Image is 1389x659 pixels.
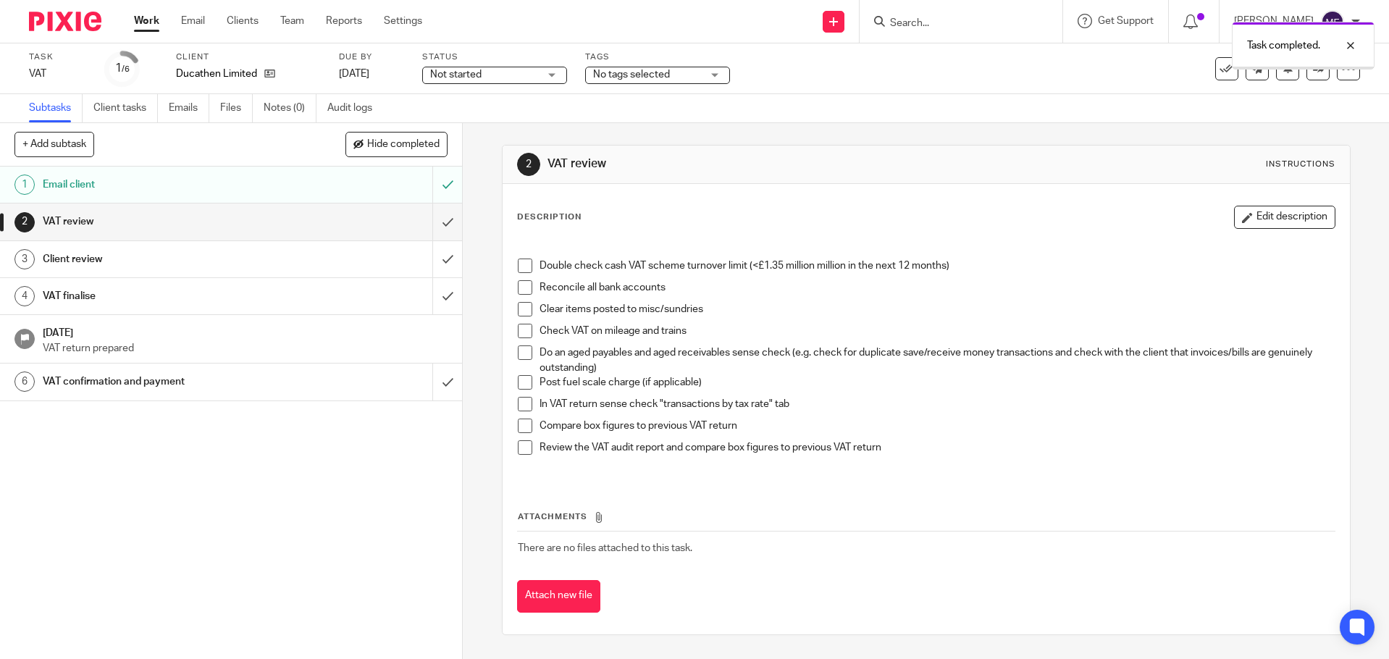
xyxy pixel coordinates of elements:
a: Files [220,94,253,122]
div: 1 [115,60,130,77]
span: [DATE] [339,69,369,79]
small: /6 [122,65,130,73]
p: Description [517,211,582,223]
a: Notes (0) [264,94,316,122]
a: Emails [169,94,209,122]
p: Task completed. [1247,38,1320,53]
p: Post fuel scale charge (if applicable) [540,375,1335,390]
p: Double check cash VAT scheme turnover limit (<£1.35 million million in the next 12 months) [540,259,1335,273]
a: Team [280,14,304,28]
h1: VAT finalise [43,285,293,307]
a: Audit logs [327,94,383,122]
p: Check VAT on mileage and trains [540,324,1335,338]
p: Clear items posted to misc/sundries [540,302,1335,316]
div: 2 [14,212,35,232]
span: Attachments [518,513,587,521]
a: Work [134,14,159,28]
p: Reconcile all bank accounts [540,280,1335,295]
h1: VAT confirmation and payment [43,371,293,393]
div: Instructions [1266,159,1335,170]
h1: Email client [43,174,293,196]
p: In VAT return sense check "transactions by tax rate" tab [540,397,1335,411]
p: VAT return prepared [43,341,448,356]
div: 4 [14,286,35,306]
img: Pixie [29,12,101,31]
div: 2 [517,153,540,176]
a: Reports [326,14,362,28]
button: + Add subtask [14,132,94,156]
h1: [DATE] [43,322,448,340]
label: Status [422,51,567,63]
label: Client [176,51,321,63]
div: 1 [14,175,35,195]
a: Settings [384,14,422,28]
p: Do an aged payables and aged receivables sense check (e.g. check for duplicate save/receive money... [540,345,1335,375]
a: Client tasks [93,94,158,122]
label: Tags [585,51,730,63]
a: Email [181,14,205,28]
p: Compare box figures to previous VAT return [540,419,1335,433]
label: Due by [339,51,404,63]
span: There are no files attached to this task. [518,543,692,553]
img: svg%3E [1321,10,1344,33]
button: Hide completed [345,132,448,156]
button: Attach new file [517,580,600,613]
p: Review the VAT audit report and compare box figures to previous VAT return [540,440,1335,455]
div: 6 [14,372,35,392]
button: Edit description [1234,206,1335,229]
div: 3 [14,249,35,269]
span: No tags selected [593,70,670,80]
label: Task [29,51,87,63]
span: Not started [430,70,482,80]
h1: Client review [43,248,293,270]
div: VAT [29,67,87,81]
p: Ducathen Limited [176,67,257,81]
h1: VAT review [547,156,957,172]
a: Subtasks [29,94,83,122]
span: Hide completed [367,139,440,151]
a: Clients [227,14,259,28]
h1: VAT review [43,211,293,232]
